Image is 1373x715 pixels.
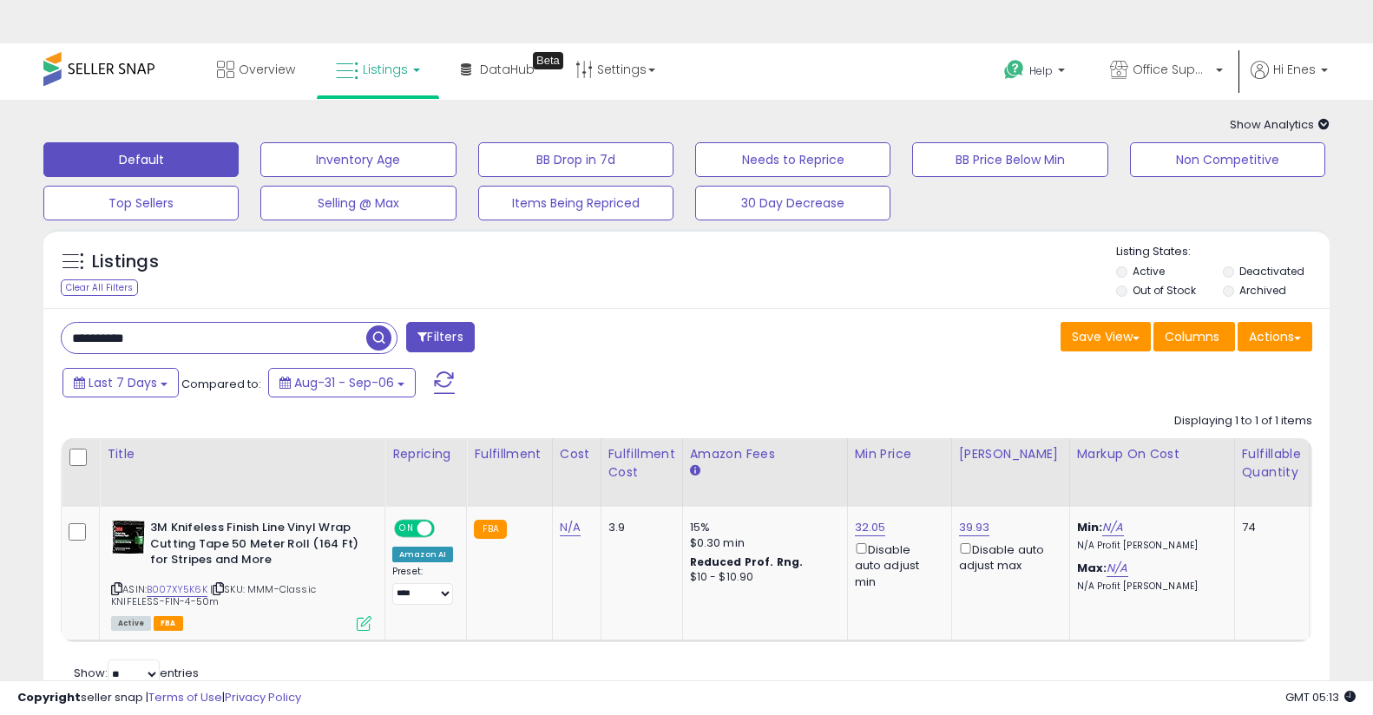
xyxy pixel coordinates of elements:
[225,689,301,705] a: Privacy Policy
[1133,61,1211,78] span: Office Suppliers
[1239,283,1286,298] label: Archived
[111,582,316,608] span: | SKU: MMM-Classic KNIFELESS-FIN-4-50m
[855,445,944,463] div: Min Price
[1003,59,1025,81] i: Get Help
[695,142,890,177] button: Needs to Reprice
[17,689,81,705] strong: Copyright
[990,46,1082,100] a: Help
[363,61,408,78] span: Listings
[1077,445,1227,463] div: Markup on Cost
[1061,322,1151,351] button: Save View
[959,519,990,536] a: 39.93
[406,322,474,352] button: Filters
[92,250,159,274] h5: Listings
[480,61,535,78] span: DataHub
[1077,560,1107,576] b: Max:
[1097,43,1236,100] a: Office Suppliers
[959,540,1056,574] div: Disable auto adjust max
[294,374,394,391] span: Aug-31 - Sep-06
[690,535,834,551] div: $0.30 min
[448,43,548,95] a: DataHub
[1130,142,1325,177] button: Non Competitive
[478,142,673,177] button: BB Drop in 7d
[1174,413,1312,430] div: Displaying 1 to 1 of 1 items
[392,566,453,605] div: Preset:
[147,582,207,597] a: B007XY5K6K
[560,519,581,536] a: N/A
[1116,244,1330,260] p: Listing States:
[1285,689,1356,705] span: 2025-09-14 05:13 GMT
[260,186,456,220] button: Selling @ Max
[608,520,669,535] div: 3.9
[1230,116,1330,133] span: Show Analytics
[1133,283,1196,298] label: Out of Stock
[1242,520,1296,535] div: 74
[148,689,222,705] a: Terms of Use
[432,521,460,536] span: OFF
[1251,61,1328,100] a: Hi Enes
[392,547,453,562] div: Amazon AI
[478,186,673,220] button: Items Being Repriced
[1153,322,1235,351] button: Columns
[560,445,594,463] div: Cost
[1133,264,1165,279] label: Active
[1239,264,1304,279] label: Deactivated
[855,519,886,536] a: 32.05
[74,665,199,681] span: Show: entries
[17,690,301,706] div: seller snap | |
[855,540,938,590] div: Disable auto adjust min
[43,142,239,177] button: Default
[260,142,456,177] button: Inventory Age
[111,520,146,554] img: 51Ik7zAHLXL._SL40_.jpg
[268,368,416,397] button: Aug-31 - Sep-06
[912,142,1107,177] button: BB Price Below Min
[1029,63,1053,78] span: Help
[239,61,295,78] span: Overview
[608,445,675,482] div: Fulfillment Cost
[392,445,459,463] div: Repricing
[396,521,417,536] span: ON
[1165,328,1219,345] span: Columns
[695,186,890,220] button: 30 Day Decrease
[62,368,179,397] button: Last 7 Days
[1102,519,1123,536] a: N/A
[61,279,138,296] div: Clear All Filters
[690,463,700,479] small: Amazon Fees.
[107,445,378,463] div: Title
[1238,322,1312,351] button: Actions
[111,616,151,631] span: All listings currently available for purchase on Amazon
[474,520,506,539] small: FBA
[533,52,563,69] div: Tooltip anchor
[89,374,157,391] span: Last 7 Days
[1077,519,1103,535] b: Min:
[474,445,544,463] div: Fulfillment
[690,445,840,463] div: Amazon Fees
[1107,560,1127,577] a: N/A
[959,445,1062,463] div: [PERSON_NAME]
[154,616,183,631] span: FBA
[1242,445,1302,482] div: Fulfillable Quantity
[181,376,261,392] span: Compared to:
[150,520,361,573] b: 3M Knifeless Finish Line Vinyl Wrap Cutting Tape 50 Meter Roll (164 Ft) for Stripes and More
[690,554,804,569] b: Reduced Prof. Rng.
[562,43,668,95] a: Settings
[690,520,834,535] div: 15%
[1069,438,1234,507] th: The percentage added to the cost of goods (COGS) that forms the calculator for Min & Max prices.
[1077,581,1221,593] p: N/A Profit [PERSON_NAME]
[1273,61,1316,78] span: Hi Enes
[323,43,433,95] a: Listings
[204,43,308,95] a: Overview
[690,570,834,585] div: $10 - $10.90
[1077,540,1221,552] p: N/A Profit [PERSON_NAME]
[111,520,371,629] div: ASIN:
[43,186,239,220] button: Top Sellers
